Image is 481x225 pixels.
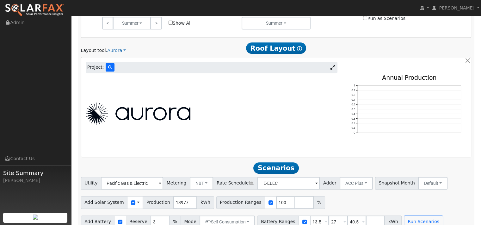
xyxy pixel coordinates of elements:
[351,103,355,106] text: 0.6
[87,64,104,71] span: Project:
[437,5,474,10] span: [PERSON_NAME]
[340,177,373,190] button: ACC Plus
[297,46,302,51] i: Show Help
[351,98,355,101] text: 0.7
[197,196,214,209] span: kWh
[143,196,174,209] span: Production
[81,48,108,53] span: Layout tool:
[113,17,151,29] button: Summer
[216,196,265,209] span: Production Ranges
[328,63,337,72] a: Expand Aurora window
[418,177,447,190] button: Default
[169,21,173,25] input: Show All
[351,89,355,92] text: 0.9
[86,103,190,125] img: Aurora Logo
[351,117,355,120] text: 0.3
[246,42,306,54] span: Roof Layout
[190,177,213,190] button: NBT
[242,17,311,29] button: Summer
[253,162,299,174] span: Scenarios
[313,196,325,209] span: %
[213,177,258,190] span: Rate Schedule
[169,20,192,27] label: Show All
[351,93,355,97] text: 0.8
[151,17,162,29] a: >
[257,177,320,190] input: Select a Rate Schedule
[351,112,355,115] text: 0.4
[354,131,355,134] text: 0
[351,108,355,111] text: 0.5
[107,47,126,54] a: Aurora
[354,84,355,87] text: 1
[33,215,38,220] img: retrieve
[319,177,340,190] span: Adder
[163,177,190,190] span: Metering
[363,16,367,20] input: Run as Scenarios
[375,177,419,190] span: Snapshot Month
[3,169,68,177] span: Site Summary
[3,177,68,184] div: [PERSON_NAME]
[81,196,128,209] span: Add Solar System
[102,17,113,29] a: <
[351,126,355,129] text: 0.1
[363,15,405,22] label: Run as Scenarios
[101,177,163,190] input: Select a Utility
[81,177,102,190] span: Utility
[382,74,437,81] text: Annual Production
[5,3,64,17] img: SolarFax
[351,122,355,125] text: 0.2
